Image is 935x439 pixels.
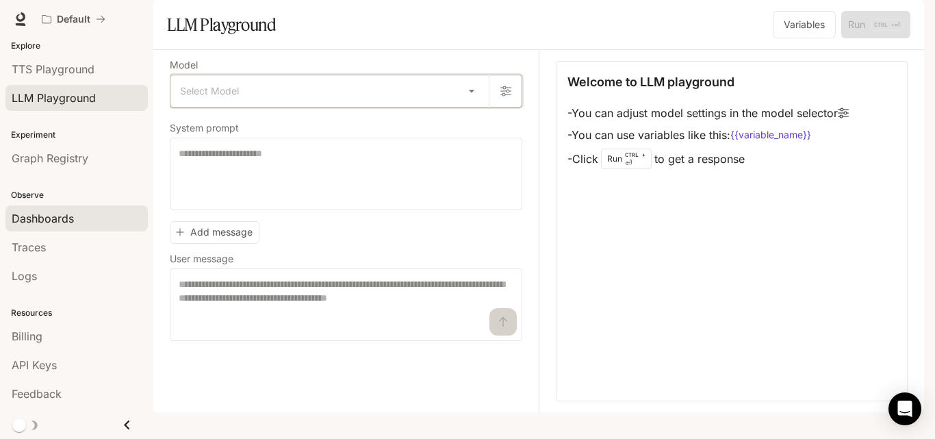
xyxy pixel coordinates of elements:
button: All workspaces [36,5,112,33]
p: CTRL + [625,151,645,159]
h1: LLM Playground [167,11,276,38]
div: Run [601,149,652,169]
span: Select Model [180,84,239,98]
li: - Click to get a response [567,146,849,172]
li: - You can use variables like this: [567,124,849,146]
p: Default [57,14,90,25]
button: Variables [773,11,836,38]
p: System prompt [170,123,239,133]
button: Add message [170,221,259,244]
p: Model [170,60,198,70]
p: ⏎ [625,151,645,167]
div: Open Intercom Messenger [888,392,921,425]
div: Select Model [170,75,489,107]
p: User message [170,254,233,264]
li: - You can adjust model settings in the model selector [567,102,849,124]
p: Welcome to LLM playground [567,73,734,91]
code: {{variable_name}} [730,128,811,142]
